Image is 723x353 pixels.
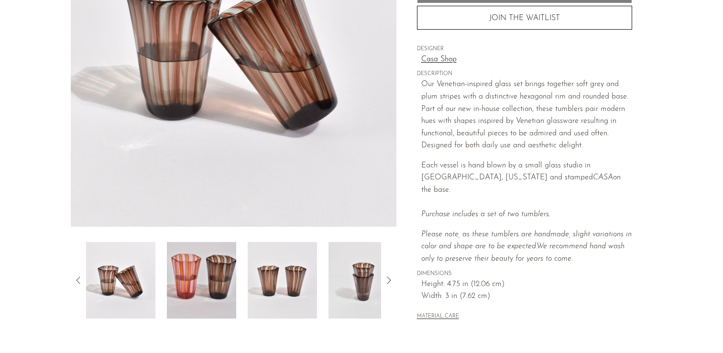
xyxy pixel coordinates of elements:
img: Striped Venetian Glass Set [86,242,155,319]
em: Purchase includes a set of two tumblers. [421,210,550,218]
span: DESCRIPTION [417,70,632,78]
img: Striped Venetian Glass Set [248,242,317,319]
button: MATERIAL CARE [417,313,459,320]
p: Our Venetian-inspired glass set brings together soft grey and plum stripes with a distinctive hex... [421,78,632,152]
span: Height: 4.75 in (12.06 cm) [421,278,632,291]
p: Each vessel is hand blown by a small glass studio in [GEOGRAPHIC_DATA], [US_STATE] and stamped on... [421,160,632,221]
a: Casa Shop [421,54,632,66]
img: Striped Venetian Glass Set [329,242,398,319]
em: CASA [593,174,613,181]
span: DIMENSIONS [417,270,632,278]
button: JOIN THE WAITLIST [417,6,632,30]
span: DESIGNER [417,45,632,54]
img: Striped Venetian Glass Set [167,242,236,319]
em: Please note, as these tumblers are handmade, slight variations in color and shape are to be expec... [421,231,632,251]
span: Width: 3 in (7.62 cm) [421,290,632,303]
